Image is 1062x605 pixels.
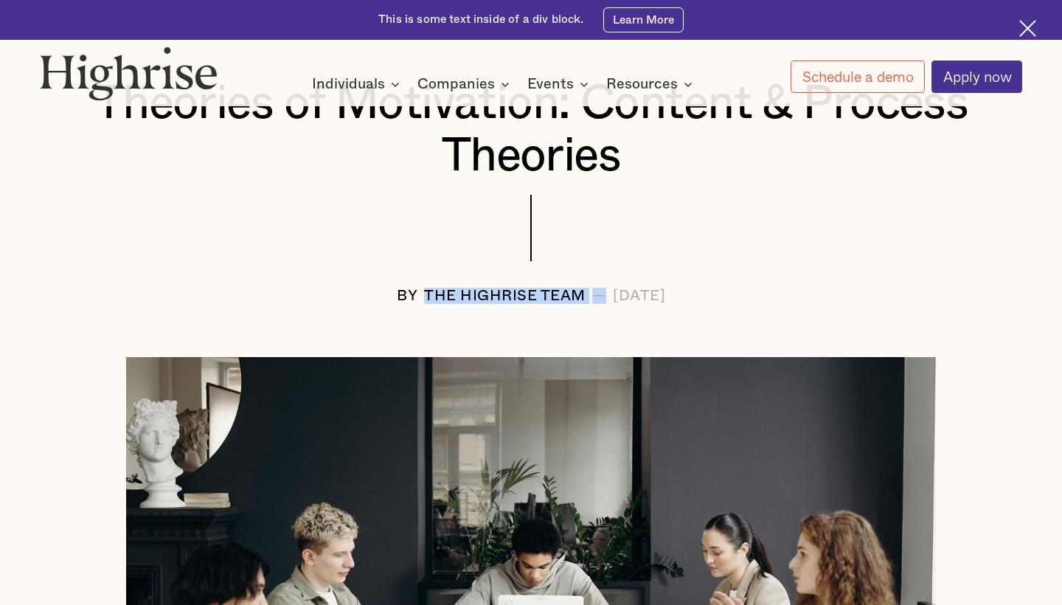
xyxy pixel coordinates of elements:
div: Resources [606,75,678,93]
div: Events [527,75,593,93]
img: Cross icon [1019,20,1036,37]
div: Companies [417,75,514,93]
div: Resources [606,75,697,93]
h1: Theories of Motivation: Content & Process Theories [80,78,981,182]
div: [DATE] [613,288,665,304]
div: Individuals [312,75,404,93]
a: Learn More [603,7,683,33]
img: Highrise logo [40,46,218,100]
a: Apply now [931,60,1022,93]
a: Schedule a demo [791,60,924,93]
div: Companies [417,75,495,93]
div: BY [397,288,417,304]
div: The Highrise Team [424,288,586,304]
div: — [592,288,607,304]
div: Events [527,75,574,93]
div: This is some text inside of a div block. [378,12,583,27]
div: Individuals [312,75,385,93]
